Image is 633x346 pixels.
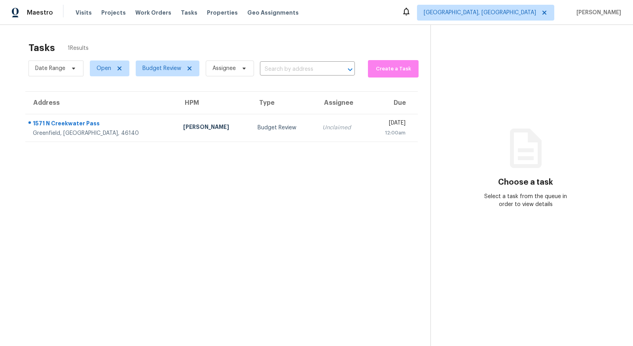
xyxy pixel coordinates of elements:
th: Due [368,92,418,114]
div: 12:00am [375,129,406,137]
span: Open [97,64,111,72]
span: Properties [207,9,238,17]
th: Type [251,92,316,114]
span: 1 Results [68,44,89,52]
div: 1571 N Creekwater Pass [33,119,171,129]
span: Date Range [35,64,65,72]
th: HPM [177,92,251,114]
div: Select a task from the queue in order to view details [478,193,573,208]
th: Assignee [316,92,368,114]
span: Tasks [181,10,197,15]
span: Create a Task [372,64,415,74]
span: [GEOGRAPHIC_DATA], [GEOGRAPHIC_DATA] [424,9,536,17]
div: Unclaimed [322,124,362,132]
span: Work Orders [135,9,171,17]
input: Search by address [260,63,333,76]
div: [DATE] [375,119,406,129]
div: Greenfield, [GEOGRAPHIC_DATA], 46140 [33,129,171,137]
span: Geo Assignments [247,9,299,17]
span: Visits [76,9,92,17]
h3: Choose a task [498,178,553,186]
span: Assignee [212,64,236,72]
button: Create a Task [368,60,419,78]
span: Maestro [27,9,53,17]
th: Address [25,92,177,114]
button: Open [345,64,356,75]
span: Projects [101,9,126,17]
h2: Tasks [28,44,55,52]
div: [PERSON_NAME] [183,123,244,133]
span: Budget Review [142,64,181,72]
span: [PERSON_NAME] [573,9,621,17]
div: Budget Review [258,124,310,132]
